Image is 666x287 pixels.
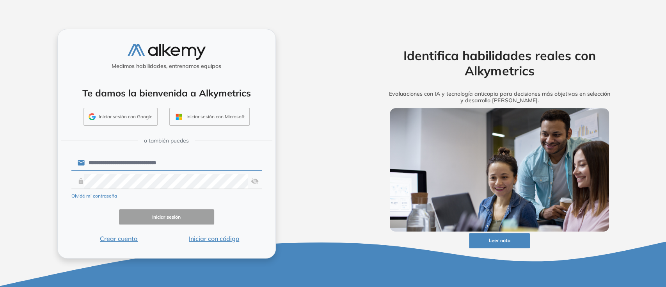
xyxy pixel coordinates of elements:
img: asd [251,174,259,189]
button: Iniciar sesión [119,209,214,225]
button: Crear cuenta [71,234,167,243]
h5: Evaluaciones con IA y tecnología anticopia para decisiones más objetivas en selección y desarroll... [378,91,621,104]
button: Iniciar sesión con Google [83,108,158,126]
span: o también puedes [144,137,189,145]
img: logo-alkemy [128,44,206,60]
button: Olvidé mi contraseña [71,193,117,200]
h5: Medimos habilidades, entrenamos equipos [61,63,272,70]
img: img-more-info [390,108,609,232]
img: GMAIL_ICON [89,113,96,120]
img: OUTLOOK_ICON [174,112,183,121]
h4: Te damos la bienvenida a Alkymetrics [68,87,265,99]
h2: Identifica habilidades reales con Alkymetrics [378,48,621,78]
button: Iniciar sesión con Microsoft [169,108,250,126]
button: Iniciar con código [167,234,262,243]
button: Leer nota [469,233,530,248]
